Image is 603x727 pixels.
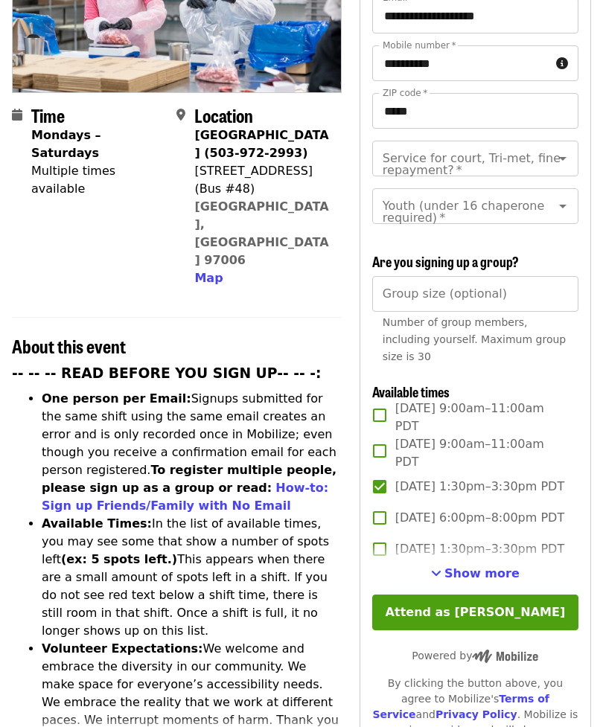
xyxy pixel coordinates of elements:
[194,271,223,285] span: Map
[372,382,450,401] span: Available times
[372,693,549,720] a: Terms of Service
[31,102,65,128] span: Time
[176,108,185,122] i: map-marker-alt icon
[194,269,223,287] button: Map
[372,595,578,630] button: Attend as [PERSON_NAME]
[444,566,520,580] span: Show more
[372,276,578,312] input: [object Object]
[194,128,328,160] strong: [GEOGRAPHIC_DATA] (503-972-2993)
[395,400,567,435] span: [DATE] 9:00am–11:00am PDT
[42,481,328,513] a: How-to: Sign up Friends/Family with No Email
[31,128,101,160] strong: Mondays – Saturdays
[194,180,329,198] div: (Bus #48)
[372,93,578,129] input: ZIP code
[42,641,203,656] strong: Volunteer Expectations:
[372,252,519,271] span: Are you signing up a group?
[42,391,191,406] strong: One person per Email:
[383,316,566,362] span: Number of group members, including yourself. Maximum group size is 30
[42,515,342,640] li: In the list of available times, you may see some that show a number of spots left This appears wh...
[372,45,550,81] input: Mobile number
[61,552,177,566] strong: (ex: 5 spots left.)
[12,333,126,359] span: About this event
[194,102,253,128] span: Location
[552,148,573,169] button: Open
[395,540,564,558] span: [DATE] 1:30pm–3:30pm PDT
[556,57,568,71] i: circle-info icon
[472,650,538,663] img: Powered by Mobilize
[12,108,22,122] i: calendar icon
[194,199,328,267] a: [GEOGRAPHIC_DATA], [GEOGRAPHIC_DATA] 97006
[12,365,322,381] strong: -- -- -- READ BEFORE YOU SIGN UP-- -- -:
[31,162,165,198] div: Multiple times available
[42,463,336,495] strong: To register multiple people, please sign up as a group or read:
[435,708,517,720] a: Privacy Policy
[42,390,342,515] li: Signups submitted for the same shift using the same email creates an error and is only recorded o...
[395,435,567,471] span: [DATE] 9:00am–11:00am PDT
[395,509,564,527] span: [DATE] 6:00pm–8:00pm PDT
[42,516,152,531] strong: Available Times:
[395,478,564,496] span: [DATE] 1:30pm–3:30pm PDT
[412,650,538,662] span: Powered by
[552,196,573,217] button: Open
[383,41,456,50] label: Mobile number
[431,565,520,583] button: See more timeslots
[383,89,427,97] label: ZIP code
[194,162,329,180] div: [STREET_ADDRESS]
